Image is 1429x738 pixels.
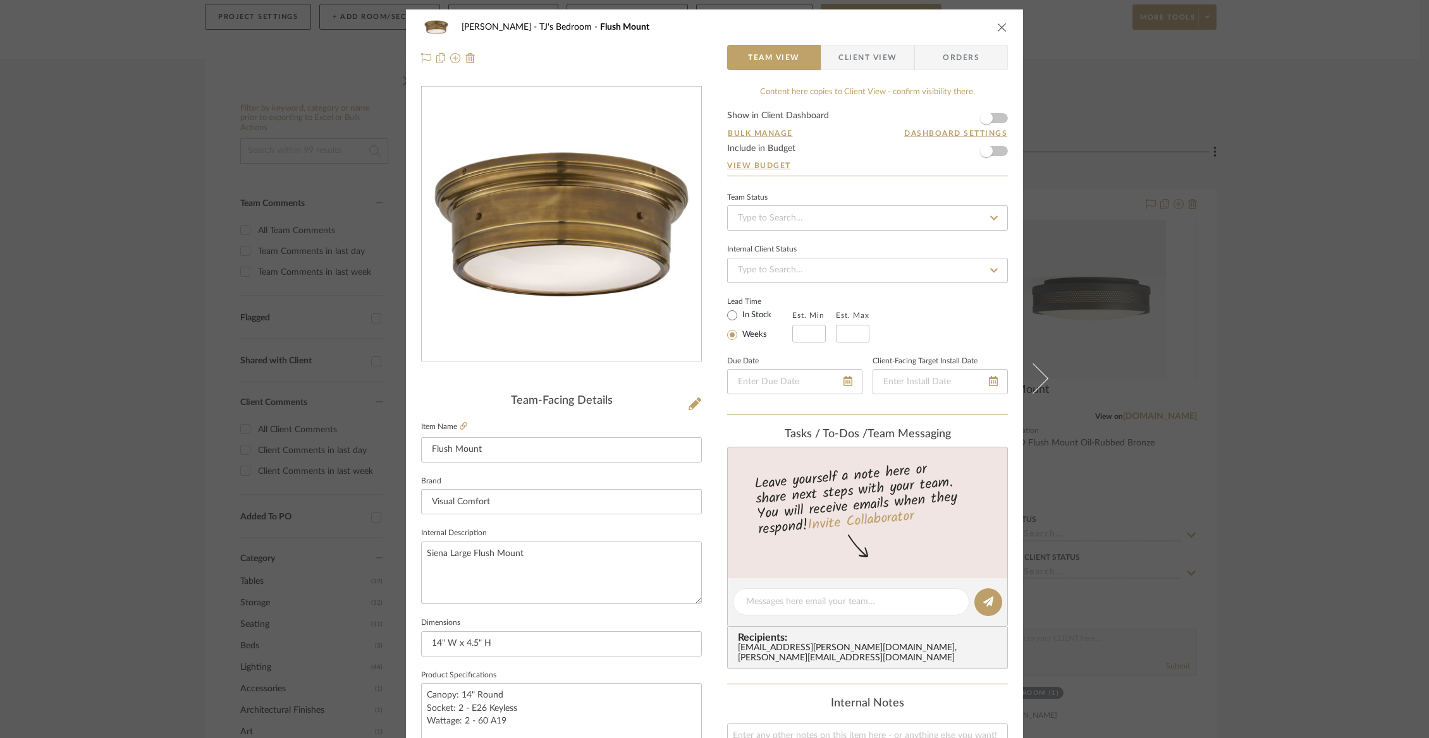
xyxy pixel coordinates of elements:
[785,428,868,440] span: Tasks / To-Dos /
[727,258,1008,283] input: Type to Search…
[424,87,699,361] img: 13425515-4581-44cb-a2af-47cf5ee2c046_436x436.jpg
[792,311,825,320] label: Est. Min
[929,45,993,70] span: Orders
[422,87,701,361] div: 0
[738,632,1002,643] span: Recipients:
[727,296,792,307] label: Lead Time
[727,697,1008,711] div: Internal Notes
[748,45,800,70] span: Team View
[465,53,475,63] img: Remove from project
[838,45,897,70] span: Client View
[807,505,915,537] a: Invite Collaborator
[421,620,460,626] label: Dimensions
[740,310,771,321] label: In Stock
[421,672,496,679] label: Product Specifications
[727,205,1008,231] input: Type to Search…
[421,394,702,408] div: Team-Facing Details
[727,86,1008,99] div: Content here copies to Client View - confirm visibility there.
[421,489,702,514] input: Enter Brand
[539,23,600,32] span: TJ's Bedroom
[727,307,792,342] mat-radio-group: Select item type
[836,311,869,320] label: Est. Max
[727,358,759,365] label: Due Date
[873,369,1008,394] input: Enter Install Date
[421,15,451,40] img: 13425515-4581-44cb-a2af-47cf5ee2c046_48x40.jpg
[421,530,487,536] label: Internal Description
[738,643,1002,663] div: [EMAIL_ADDRESS][PERSON_NAME][DOMAIN_NAME] , [PERSON_NAME][EMAIL_ADDRESS][DOMAIN_NAME]
[462,23,539,32] span: [PERSON_NAME]
[421,631,702,656] input: Enter the dimensions of this item
[727,128,794,139] button: Bulk Manage
[726,456,1010,540] div: Leave yourself a note here or share next steps with your team. You will receive emails when they ...
[421,478,441,485] label: Brand
[727,428,1008,442] div: team Messaging
[904,128,1008,139] button: Dashboard Settings
[727,246,797,253] div: Internal Client Status
[873,358,978,365] label: Client-Facing Target Install Date
[421,437,702,463] input: Enter Item Name
[600,23,649,32] span: Flush Mount
[740,329,767,341] label: Weeks
[997,21,1008,33] button: close
[421,421,467,432] label: Item Name
[727,160,1008,171] a: View Budget
[727,195,768,201] div: Team Status
[727,369,862,394] input: Enter Due Date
